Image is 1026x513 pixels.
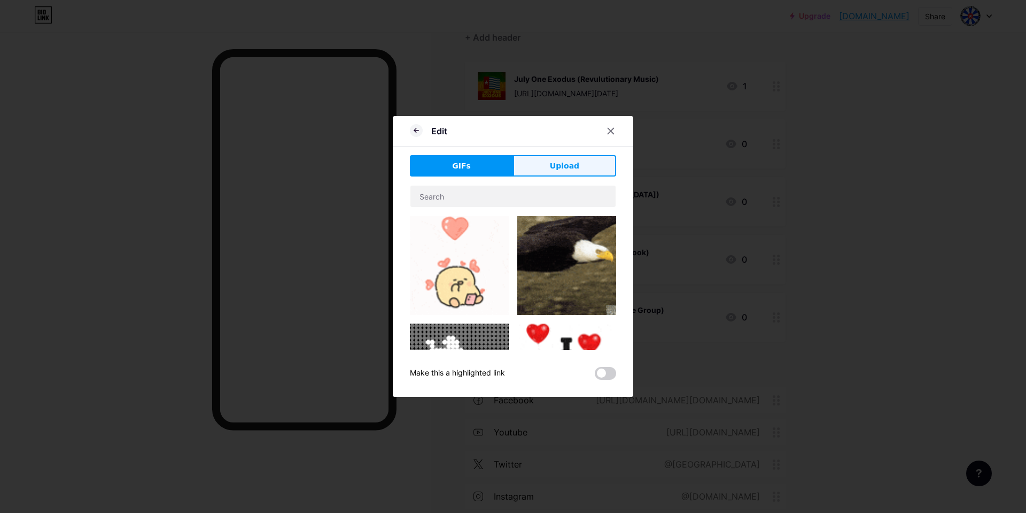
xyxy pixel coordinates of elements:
img: Gihpy [517,324,616,423]
div: Make this a highlighted link [410,367,505,380]
img: Gihpy [410,216,509,315]
span: Upload [550,160,579,172]
span: GIFs [452,160,471,172]
img: Gihpy [517,216,616,315]
input: Search [410,186,616,207]
div: Edit [431,125,447,137]
button: Upload [513,155,616,177]
button: GIFs [410,155,513,177]
img: Gihpy [410,324,509,422]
